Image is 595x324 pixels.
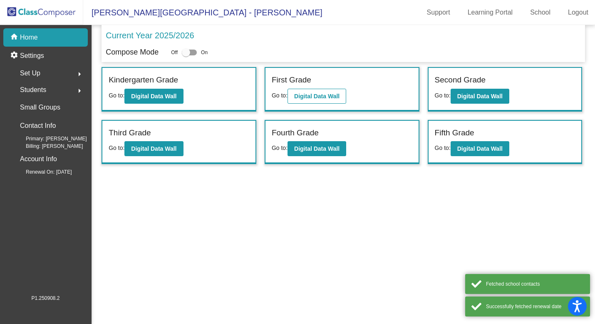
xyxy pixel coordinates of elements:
span: Go to: [435,92,451,99]
div: Fetched school contacts [486,280,584,288]
button: Digital Data Wall [288,89,346,104]
a: School [523,6,557,19]
label: First Grade [272,74,311,86]
button: Digital Data Wall [288,141,346,156]
span: Primary: [PERSON_NAME] [12,135,87,142]
b: Digital Data Wall [131,145,176,152]
label: Second Grade [435,74,486,86]
mat-icon: settings [10,51,20,61]
button: Digital Data Wall [451,141,509,156]
b: Digital Data Wall [131,93,176,100]
p: Current Year 2025/2026 [106,29,194,42]
label: Fifth Grade [435,127,474,139]
span: [PERSON_NAME][GEOGRAPHIC_DATA] - [PERSON_NAME] [83,6,322,19]
mat-icon: home [10,32,20,42]
a: Logout [561,6,595,19]
b: Digital Data Wall [457,145,503,152]
p: Small Groups [20,102,60,113]
p: Compose Mode [106,47,159,58]
span: Go to: [272,92,288,99]
a: Support [420,6,457,19]
mat-icon: arrow_right [74,69,84,79]
div: Successfully fetched renewal date [486,303,584,310]
b: Digital Data Wall [457,93,503,100]
p: Contact Info [20,120,56,132]
p: Account Info [20,153,57,165]
label: Kindergarten Grade [109,74,178,86]
button: Digital Data Wall [451,89,509,104]
span: Students [20,84,46,96]
span: Go to: [109,92,124,99]
p: Settings [20,51,44,61]
b: Digital Data Wall [294,93,340,100]
p: Home [20,32,38,42]
button: Digital Data Wall [124,141,183,156]
a: Learning Portal [461,6,520,19]
span: Go to: [272,145,288,151]
span: Renewal On: [DATE] [12,168,72,176]
span: Set Up [20,67,40,79]
b: Digital Data Wall [294,145,340,152]
span: Go to: [435,145,451,151]
span: Billing: [PERSON_NAME] [12,142,83,150]
button: Digital Data Wall [124,89,183,104]
label: Third Grade [109,127,151,139]
label: Fourth Grade [272,127,319,139]
mat-icon: arrow_right [74,86,84,96]
span: Off [171,49,178,56]
span: Go to: [109,145,124,151]
span: On [201,49,208,56]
